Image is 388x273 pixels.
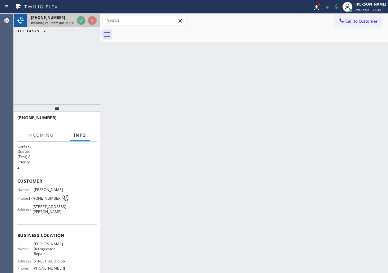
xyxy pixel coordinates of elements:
span: Call to Customer [345,18,378,24]
span: Address: [17,207,33,212]
button: Reject [88,16,97,25]
p: [Test] All [17,154,97,159]
span: Name: [17,247,34,251]
span: [STREET_ADDRESS] [33,259,66,263]
span: Business location [17,232,97,238]
span: Phone: [17,266,33,271]
input: Search [102,16,185,25]
h1: Context [17,143,97,149]
span: Incoming call from queue [Test] All [31,20,82,25]
span: Name: [17,187,34,192]
span: [PERSON_NAME] Refrigerator Repair [34,242,65,256]
span: [PHONE_NUMBER] [29,196,62,201]
p: 2 [17,165,97,170]
button: Accept [77,16,85,25]
span: [PHONE_NUMBER] [31,15,65,20]
span: Incoming [28,132,54,138]
h2: Priority: [17,159,97,165]
span: Address: [17,259,33,263]
button: Call to Customer [334,15,382,27]
button: Incoming [24,129,57,141]
span: Available | 28:49 [355,7,381,12]
span: Customer [17,178,97,184]
button: Info [70,129,90,141]
span: [STREET_ADDRESS][PERSON_NAME] [33,204,66,214]
span: Info [74,132,86,138]
span: Phone: [17,196,29,201]
button: Mute [332,2,341,11]
span: [PERSON_NAME] [34,187,65,192]
h2: Queue: [17,149,97,154]
span: [PHONE_NUMBER] [33,266,65,271]
span: [PHONE_NUMBER] [17,115,57,121]
div: [PERSON_NAME] [355,2,386,7]
span: ALL TASKS [17,29,40,33]
button: ALL TASKS [14,27,52,35]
